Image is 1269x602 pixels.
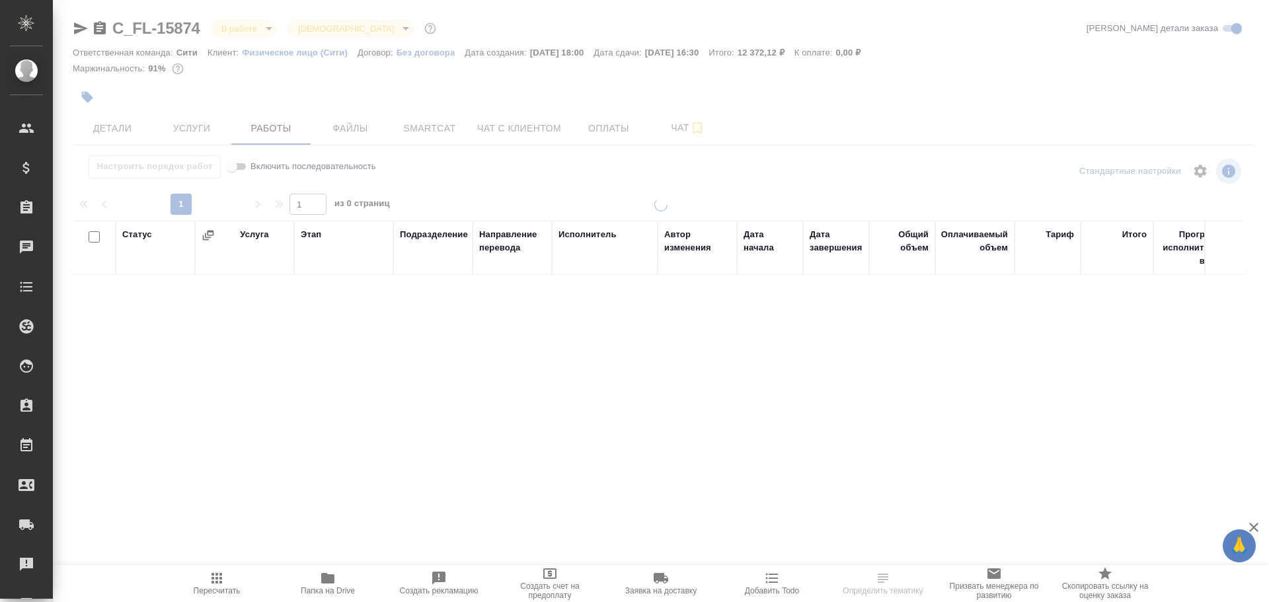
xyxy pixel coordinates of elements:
span: 🙏 [1228,532,1250,560]
div: Прогресс исполнителя в SC [1160,228,1219,268]
div: Оплачиваемый объем [941,228,1008,254]
button: Сгруппировать [202,229,215,242]
div: Подразделение [400,228,468,241]
div: Услуга [240,228,268,241]
div: Исполнитель [558,228,617,241]
div: Дата завершения [810,228,863,254]
div: Дата начала [744,228,796,254]
div: Направление перевода [479,228,545,254]
div: Статус [122,228,152,241]
button: 🙏 [1223,529,1256,562]
div: Тариф [1046,228,1074,241]
div: Этап [301,228,321,241]
div: Итого [1122,228,1147,241]
div: Автор изменения [664,228,730,254]
div: Общий объем [876,228,929,254]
